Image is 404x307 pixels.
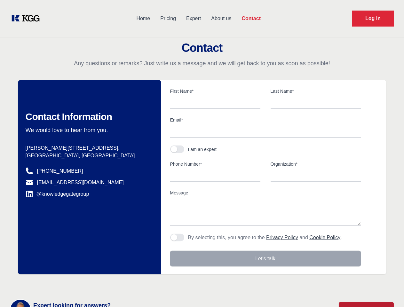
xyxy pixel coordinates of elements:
a: Pricing [155,10,181,27]
label: First Name* [170,88,260,94]
p: We would love to hear from you. [26,126,151,134]
p: [GEOGRAPHIC_DATA], [GEOGRAPHIC_DATA] [26,152,151,160]
a: Contact [236,10,266,27]
a: [EMAIL_ADDRESS][DOMAIN_NAME] [37,179,124,186]
h2: Contact [8,42,396,54]
a: Cookie Policy [309,235,340,240]
p: Any questions or remarks? Just write us a message and we will get back to you as soon as possible! [8,59,396,67]
div: I am an expert [188,146,217,153]
a: Request Demo [352,11,394,27]
label: Email* [170,117,361,123]
a: About us [206,10,236,27]
a: Privacy Policy [266,235,298,240]
iframe: Chat Widget [372,276,404,307]
a: Home [131,10,155,27]
button: Let's talk [170,251,361,267]
a: KOL Knowledge Platform: Talk to Key External Experts (KEE) [10,13,45,24]
a: @knowledgegategroup [26,190,89,198]
a: Expert [181,10,206,27]
label: Last Name* [271,88,361,94]
p: [PERSON_NAME][STREET_ADDRESS], [26,144,151,152]
h2: Contact Information [26,111,151,122]
label: Message [170,190,361,196]
a: [PHONE_NUMBER] [37,167,83,175]
label: Organization* [271,161,361,167]
label: Phone Number* [170,161,260,167]
p: By selecting this, you agree to the and . [188,234,342,241]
